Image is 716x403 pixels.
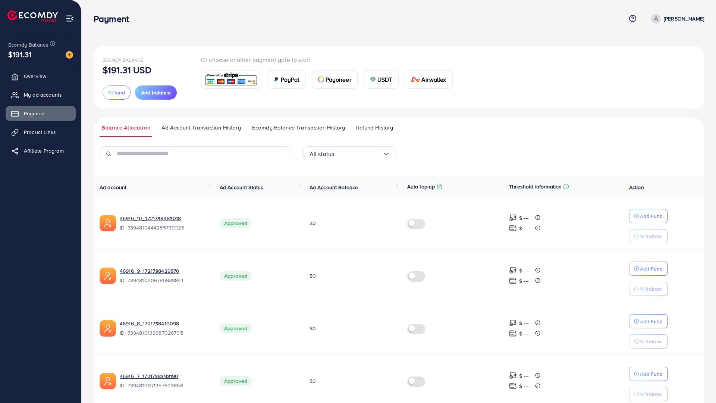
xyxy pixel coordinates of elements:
img: image [66,51,73,59]
a: Overview [6,69,76,84]
button: Withdraw [629,334,668,349]
img: top-up amount [509,224,517,232]
button: Add balance [135,85,177,100]
input: Search for option [334,148,382,160]
span: All status [310,148,335,160]
a: [PERSON_NAME] [648,14,704,24]
span: Ad Account Balance [310,184,358,191]
div: <span class='underline'>46916_7_1721738393190</span></br>7394810071357603856 [120,372,208,390]
span: Balance Allocation [101,124,150,132]
span: Refund [108,89,125,96]
img: card [318,76,324,82]
span: Payoneer [326,75,351,84]
span: Airwallex [421,75,446,84]
span: Approved [220,324,252,333]
p: Add Fund [640,264,663,273]
h3: Payment [94,13,135,24]
p: Add Fund [640,317,663,326]
button: Withdraw [629,282,668,296]
button: Add Fund [629,367,668,381]
span: Action [629,184,644,191]
p: $ --- [519,266,528,275]
img: top-up amount [509,372,517,379]
span: Ad account [100,184,127,191]
p: Or choose another payment gate to start [201,55,459,64]
img: top-up amount [509,214,517,222]
button: Withdraw [629,387,668,401]
a: cardUSDT [364,70,399,89]
span: PayPal [281,75,299,84]
img: card [204,72,258,88]
a: card [201,71,261,89]
p: $ --- [519,329,528,338]
a: 46916_9_1721738429870 [120,267,179,275]
a: 46916_8_1721738410098 [120,320,179,327]
img: card [370,76,376,82]
a: Product Links [6,125,76,140]
a: cardPayoneer [312,70,358,89]
div: Search for option [303,146,396,161]
a: My ad accounts [6,87,76,102]
button: Add Fund [629,209,668,223]
span: $0 [310,325,316,332]
img: card [411,76,420,82]
p: Threshold information [509,182,562,191]
span: ID: 7394810071357603856 [120,382,208,389]
p: Withdraw [640,337,662,346]
span: Ecomdy Balance [103,57,143,63]
span: ID: 7394810139687026705 [120,329,208,337]
span: $0 [310,377,316,385]
span: Ecomdy Balance Transaction History [252,124,345,132]
p: Add Fund [640,212,663,221]
img: top-up amount [509,382,517,390]
img: menu [66,14,74,23]
p: Add Fund [640,369,663,378]
span: Refund History [356,124,393,132]
p: $ --- [519,277,528,285]
span: Add balance [141,89,171,96]
p: Auto top-up [407,182,435,191]
span: Overview [24,72,46,80]
span: Affiliate Program [24,147,64,154]
span: $191.31 [8,49,31,60]
img: ic-ads-acc.e4c84228.svg [100,320,116,337]
span: My ad accounts [24,91,62,99]
p: $ --- [519,371,528,380]
span: ID: 7394810444285739025 [120,224,208,231]
a: cardPayPal [267,70,306,89]
span: Approved [220,376,252,386]
img: ic-ads-acc.e4c84228.svg [100,215,116,231]
img: top-up amount [509,277,517,285]
button: Add Fund [629,314,668,328]
p: $191.31 USD [103,65,151,74]
span: Ad Account Transaction History [161,124,241,132]
span: Approved [220,271,252,281]
div: <span class='underline'>46916_8_1721738410098</span></br>7394810139687026705 [120,320,208,337]
span: Approved [220,218,252,228]
img: ic-ads-acc.e4c84228.svg [100,373,116,389]
a: Affiliate Program [6,143,76,158]
iframe: Chat [684,369,710,397]
img: ic-ads-acc.e4c84228.svg [100,268,116,284]
button: Withdraw [629,229,668,243]
span: Payment [24,110,45,117]
p: $ --- [519,213,528,222]
img: card [273,76,279,82]
a: cardAirwallex [405,70,452,89]
span: $0 [310,219,316,227]
span: USDT [377,75,393,84]
img: top-up amount [509,266,517,274]
a: 46916_7_1721738393190 [120,372,178,380]
img: logo [7,10,58,22]
p: [PERSON_NAME] [664,14,704,23]
span: ID: 7394810206795939841 [120,277,208,284]
p: $ --- [519,382,528,391]
a: Payment [6,106,76,121]
span: Ecomdy Balance [8,41,48,49]
a: 46916_10_1721738483018 [120,215,181,222]
div: <span class='underline'>46916_10_1721738483018</span></br>7394810444285739025 [120,215,208,232]
span: Ad Account Status [220,184,264,191]
p: Withdraw [640,390,662,399]
span: Product Links [24,128,56,136]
